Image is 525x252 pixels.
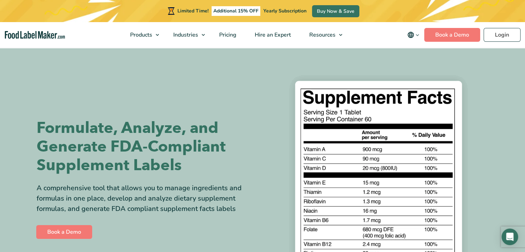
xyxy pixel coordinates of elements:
h1: Formulate, Analyze, and Generate FDA-Compliant Supplement Labels [37,119,257,175]
a: Hire an Expert [246,22,299,48]
span: Yearly Subscription [263,8,307,14]
div: Open Intercom Messenger [502,229,518,245]
span: Hire an Expert [253,31,292,39]
a: Buy Now & Save [312,5,359,17]
span: Industries [171,31,199,39]
a: Resources [300,22,346,48]
span: Additional 15% OFF [212,6,260,16]
a: Login [484,28,521,42]
div: A comprehensive tool that allows you to manage ingredients and formulas in one place, develop and... [37,183,257,214]
a: Book a Demo [424,28,480,42]
span: Products [128,31,153,39]
a: Industries [164,22,208,48]
span: Limited Time! [177,8,208,14]
a: Products [121,22,163,48]
span: Resources [307,31,336,39]
span: Pricing [217,31,237,39]
a: Pricing [210,22,244,48]
a: Book a Demo [36,225,92,239]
